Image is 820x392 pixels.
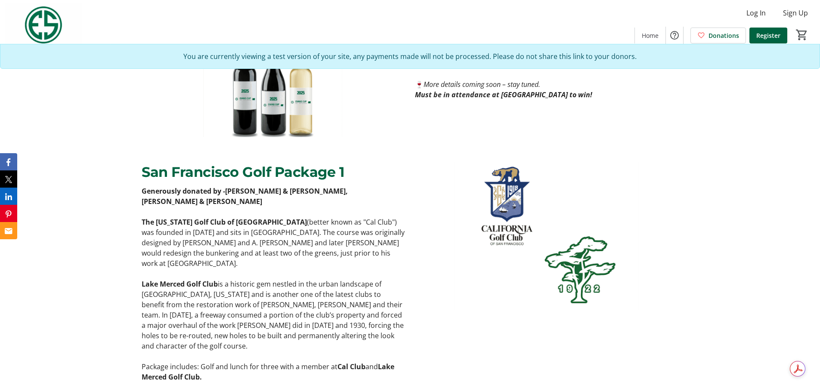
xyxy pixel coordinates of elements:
img: Evans Scholars Foundation's Logo [5,3,82,46]
em: Must be in attendance at [GEOGRAPHIC_DATA] to win! [415,90,592,99]
button: Sign Up [776,6,815,20]
span: Register [756,31,780,40]
a: Register [749,28,787,43]
strong: [PERSON_NAME] & [PERSON_NAME], [PERSON_NAME] & [PERSON_NAME] [142,186,348,206]
span: is a historic gem nestled in the urban landscape of [GEOGRAPHIC_DATA], [US_STATE] and is another ... [142,279,404,351]
strong: Cal Club [337,362,365,371]
strong: Lake Merced Golf Club. [142,362,394,382]
span: and [365,362,378,371]
span: Log In [746,8,766,18]
img: undefined [415,162,678,310]
button: Log In [740,6,773,20]
a: Home [635,28,665,43]
span: (better known as "Cal Club") was founded in [DATE] and sits in [GEOGRAPHIC_DATA]. The course was ... [142,217,405,268]
span: Home [642,31,659,40]
strong: Lake Merced Golf Club [142,279,218,289]
strong: The [US_STATE] Golf Club of [GEOGRAPHIC_DATA] [142,217,307,227]
span: Package includes: Golf and lunch for three with a member at [142,362,337,371]
strong: Generously donated by - [142,186,225,196]
span: Donations [709,31,739,40]
p: San Francisco Golf Package 1 [142,162,405,182]
button: Cart [794,27,810,43]
em: More details coming soon – stay tuned. [424,80,540,89]
a: Donations [690,28,746,43]
p: 🍷 [415,79,678,90]
button: Help [666,27,683,44]
span: Sign Up [783,8,808,18]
